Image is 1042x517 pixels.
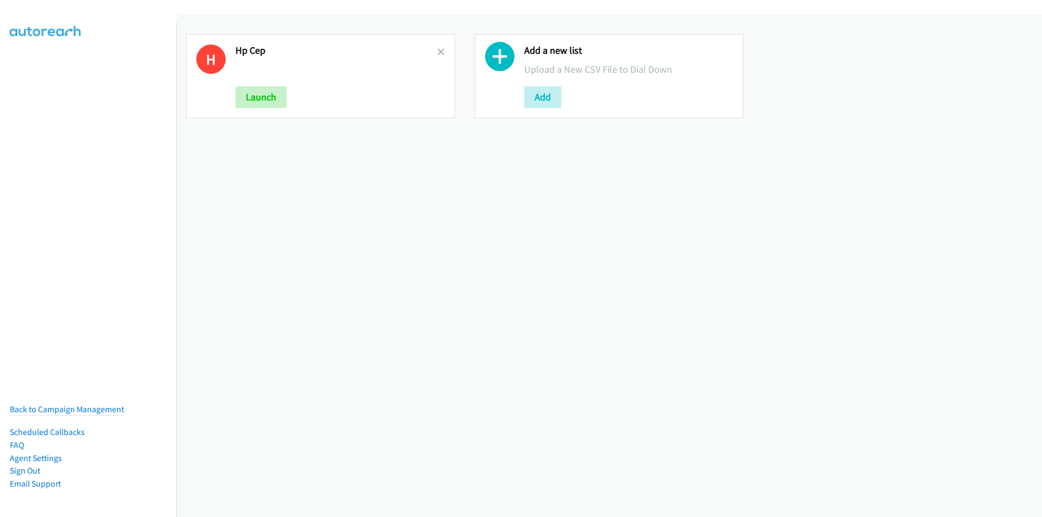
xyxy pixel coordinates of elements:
[235,86,287,108] button: Launch
[524,45,734,57] h2: Add a new list
[10,453,62,463] a: Agent Settings
[10,427,85,437] a: Scheduled Callbacks
[524,62,734,77] p: Upload a New CSV File to Dial Down
[524,86,561,108] button: Add
[10,404,124,414] a: Back to Campaign Management
[10,465,40,476] a: Sign Out
[235,45,437,57] h2: Hp Cep
[196,45,226,74] h1: H
[10,478,61,489] a: Email Support
[10,440,24,450] a: FAQ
